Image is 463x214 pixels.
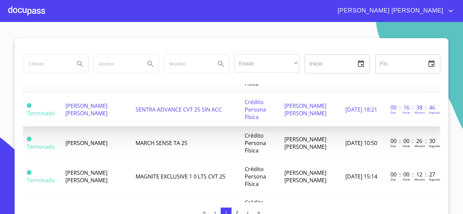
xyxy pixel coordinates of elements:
p: Segundos [429,177,441,181]
div: ​ [234,54,299,73]
span: Terminado [27,137,32,141]
button: Search [142,56,159,72]
button: Search [213,56,229,72]
input: search [23,55,69,73]
span: [PERSON_NAME] [65,139,107,147]
span: Terminado [27,143,55,150]
span: [PERSON_NAME] [PERSON_NAME] [65,169,107,184]
p: Dias [390,144,396,148]
span: Crédito Persona Física [245,132,266,154]
span: Terminado [27,176,55,184]
p: 00 : 16 : 38 : 46 [390,104,436,111]
button: Search [72,56,88,72]
p: Horas [403,111,410,114]
input: search [164,55,210,73]
p: Segundos [429,111,441,114]
span: [DATE] 15:14 [345,173,377,180]
span: Crédito Persona Física [245,165,266,188]
button: account of current user [333,5,455,16]
span: Crédito Persona Física [245,98,266,121]
span: [PERSON_NAME] [PERSON_NAME] [284,102,326,117]
span: Terminado [27,170,32,175]
span: Terminado [27,103,32,108]
input: search [94,55,140,73]
span: [PERSON_NAME] [PERSON_NAME] [333,5,447,16]
p: Minutos [415,144,425,148]
span: SENTRA ADVANCE CVT 25 SIN ACC [136,106,222,113]
span: MARCH SENSE TA 25 [136,139,187,147]
span: [PERSON_NAME] [PERSON_NAME] [284,136,326,150]
span: [DATE] 18:21 [345,106,377,113]
span: MAGNITE EXCLUSIVE 1 0 LTS CVT 25 [136,173,225,180]
p: Minutos [415,111,425,114]
p: Minutos [415,177,425,181]
span: [PERSON_NAME] [PERSON_NAME] [65,102,107,117]
p: Segundos [429,144,441,148]
p: Dias [390,111,396,114]
span: Terminado [27,110,55,117]
span: [PERSON_NAME] [PERSON_NAME] [284,169,326,184]
span: [DATE] 10:50 [345,139,377,147]
p: 00 : 00 : 26 : 30 [390,137,436,145]
p: Dias [390,177,396,181]
p: Horas [403,177,410,181]
p: 00 : 00 : 12 : 27 [390,171,436,178]
p: Horas [403,144,410,148]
